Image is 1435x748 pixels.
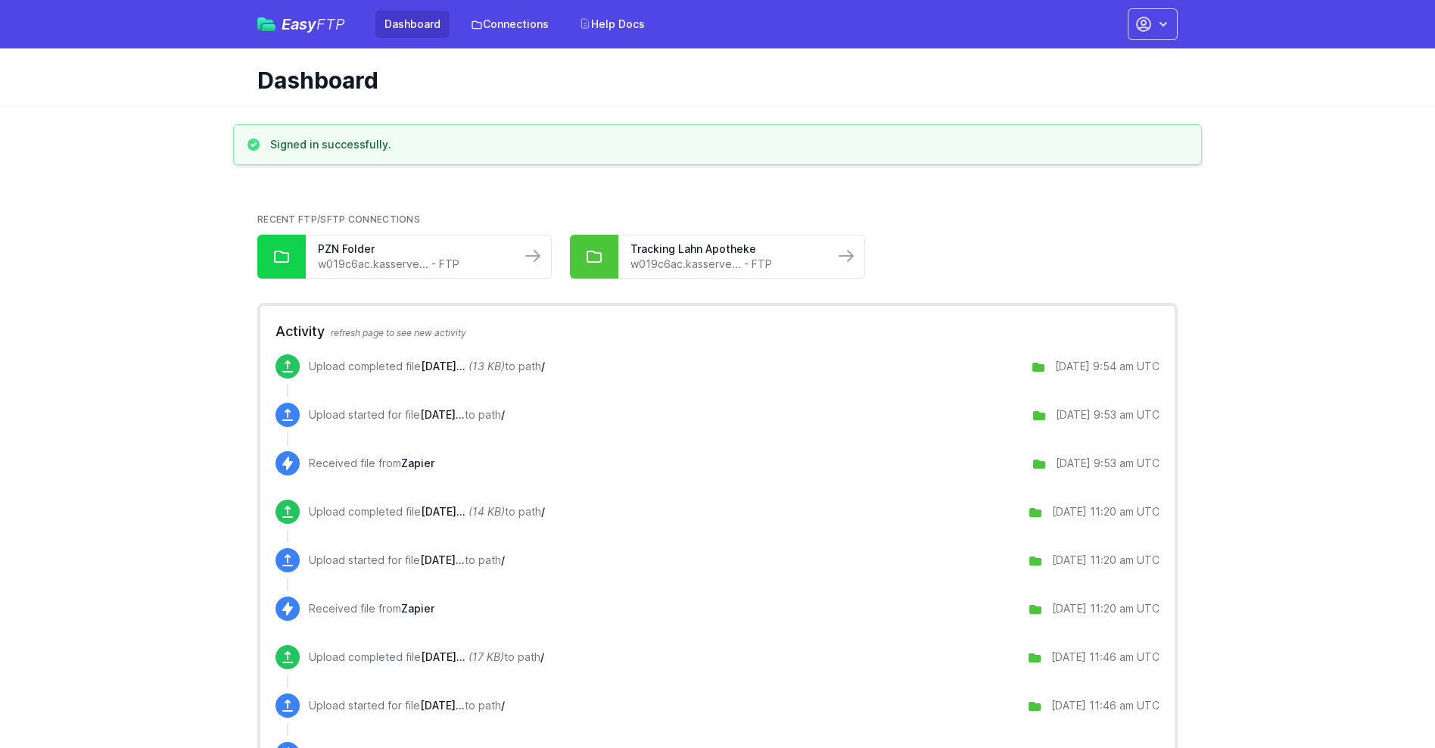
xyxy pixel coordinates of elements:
[1051,698,1160,713] div: [DATE] 11:46 am UTC
[501,553,505,566] span: /
[401,602,434,615] span: Zapier
[257,213,1178,226] h2: Recent FTP/SFTP Connections
[421,650,465,663] span: August 29 2025 11:45:25.csv
[318,242,509,257] a: PZN Folder
[257,17,345,32] a: EasyFTP
[282,17,345,32] span: Easy
[420,553,465,566] span: September 03 2025 11:19:22.csv
[1052,553,1160,568] div: [DATE] 11:20 am UTC
[541,505,545,518] span: /
[309,698,505,713] p: Upload started for file to path
[1052,601,1160,616] div: [DATE] 11:20 am UTC
[309,359,545,374] p: Upload completed file to path
[1051,650,1160,665] div: [DATE] 11:46 am UTC
[309,407,505,422] p: Upload started for file to path
[309,650,544,665] p: Upload completed file to path
[501,408,505,421] span: /
[630,242,821,257] a: Tracking Lahn Apotheke
[540,650,544,663] span: /
[630,257,821,272] a: w019c6ac.kasserve... - FTP
[309,504,545,519] p: Upload completed file to path
[257,17,275,31] img: easyftp_logo.png
[468,650,504,663] i: (17 KB)
[316,15,345,33] span: FTP
[1055,359,1160,374] div: [DATE] 9:54 am UTC
[270,137,391,152] h3: Signed in successfully.
[401,457,434,469] span: Zapier
[421,360,465,372] span: September 04 2025 09:52:46.csv
[331,327,466,338] span: refresh page to see new activity
[318,257,509,272] a: w019c6ac.kasserve... - FTP
[1052,504,1160,519] div: [DATE] 11:20 am UTC
[468,360,505,372] i: (13 KB)
[421,505,465,518] span: September 03 2025 11:19:22.csv
[375,11,450,38] a: Dashboard
[1056,456,1160,471] div: [DATE] 9:53 am UTC
[1056,407,1160,422] div: [DATE] 9:53 am UTC
[501,699,505,712] span: /
[462,11,558,38] a: Connections
[309,553,505,568] p: Upload started for file to path
[309,456,434,471] p: Received file from
[468,505,505,518] i: (14 KB)
[420,408,465,421] span: September 04 2025 09:52:46.csv
[541,360,545,372] span: /
[257,67,1166,94] h1: Dashboard
[309,601,434,616] p: Received file from
[420,699,465,712] span: August 29 2025 11:45:25.csv
[275,321,1160,342] h2: Activity
[570,11,654,38] a: Help Docs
